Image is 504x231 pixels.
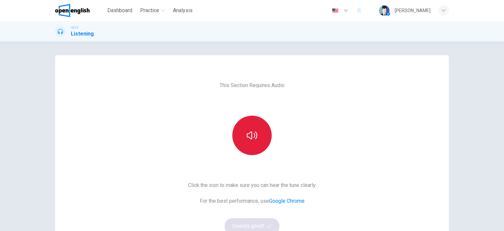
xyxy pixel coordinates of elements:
span: For the best performance, use [188,197,316,205]
button: Analysis [170,5,195,16]
span: Dashboard [107,7,132,14]
img: OpenEnglish logo [55,4,90,17]
a: OpenEnglish logo [55,4,105,17]
span: Analysis [173,7,193,14]
button: Dashboard [105,5,135,16]
img: Profile picture [379,5,389,16]
div: [PERSON_NAME] [395,7,430,14]
h1: Listening [71,30,94,38]
span: IELTS [71,25,78,30]
span: Practice [140,7,159,14]
span: This Section Requires Audio [220,81,284,89]
img: en [331,8,339,13]
span: Click the icon to make sure you can hear the tune clearly. [188,181,316,189]
button: Practice [137,5,168,16]
a: Google Chrome [269,198,304,204]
